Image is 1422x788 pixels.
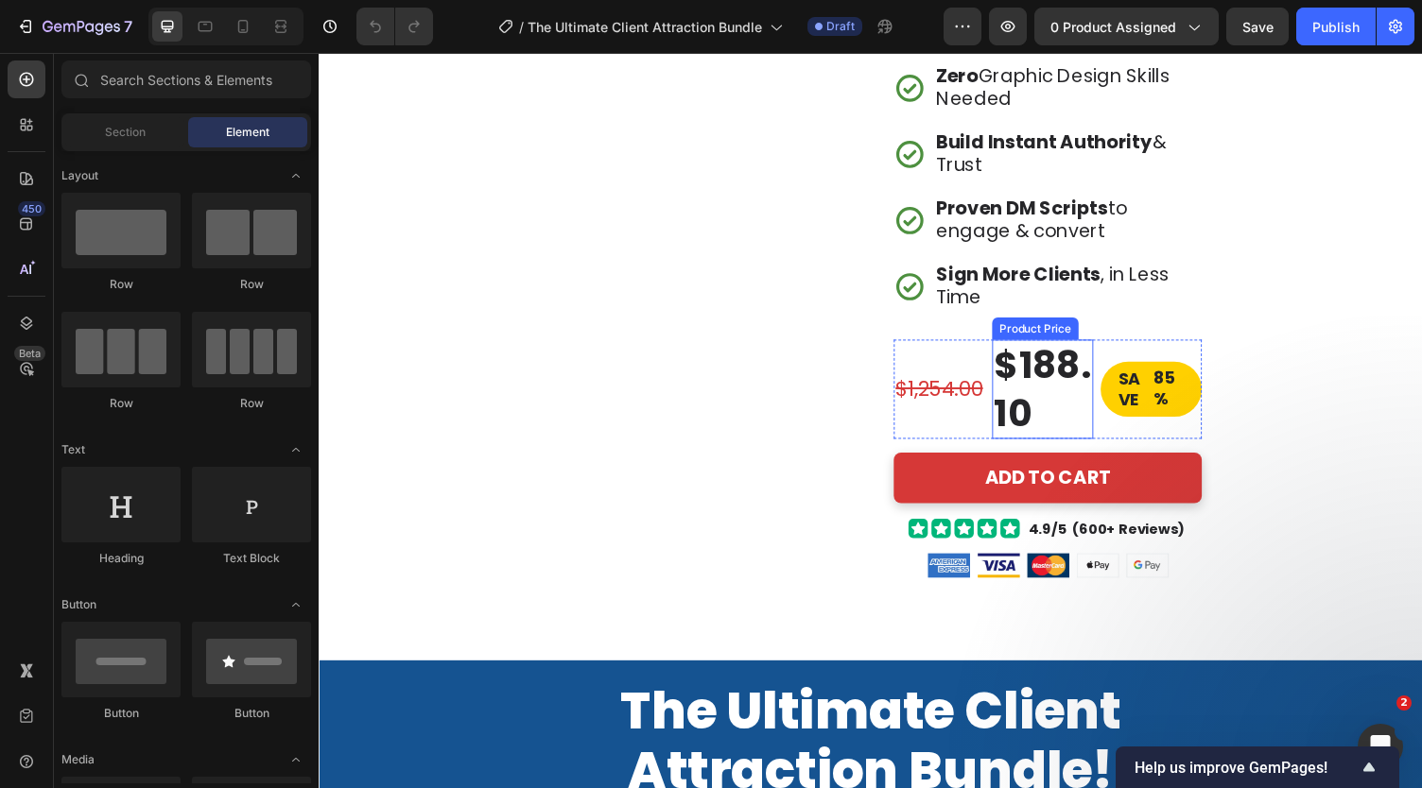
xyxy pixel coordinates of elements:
[61,550,181,567] div: Heading
[1135,759,1358,777] span: Help us improve GemPages!
[8,8,141,45] button: 7
[1050,17,1176,37] span: 0 product assigned
[685,425,814,449] strong: ADD TO CART
[634,78,857,105] strong: Build Instant Authority
[281,435,311,465] span: Toggle open
[61,705,181,722] div: Button
[310,640,824,774] span: The Ultimate Client Attraction Bundle!
[61,276,181,293] div: Row
[634,146,811,173] strong: Proven DM Scripts
[692,295,796,397] div: $188.10
[281,590,311,620] span: Toggle open
[192,395,311,412] div: Row
[61,167,98,184] span: Layout
[528,17,762,37] span: The Ultimate Client Attraction Bundle
[826,18,855,35] span: Draft
[634,216,905,264] p: , in Less Time
[61,395,181,412] div: Row
[61,60,311,98] input: Search Sections & Elements
[696,275,777,292] div: Product Price
[1226,8,1289,45] button: Save
[192,276,311,293] div: Row
[18,201,45,216] div: 450
[105,124,146,141] span: Section
[281,161,311,191] span: Toggle open
[356,8,433,45] div: Undo/Redo
[226,124,269,141] span: Element
[319,53,1422,788] iframe: Design area
[730,475,892,504] p: 4.9/5 (600+ Reviews)
[626,514,874,540] img: Alt Image
[61,596,96,613] span: Button
[192,550,311,567] div: Text Block
[281,745,311,775] span: Toggle open
[61,751,95,768] span: Media
[124,15,132,38] p: 7
[591,331,685,362] div: $1,254.00
[1034,8,1219,45] button: 0 product assigned
[634,80,905,128] p: & Trust
[591,411,908,463] button: <strong>ADD TO CART</strong>
[1358,724,1403,769] iframe: Intercom live chat
[1396,695,1412,711] span: 2
[519,17,524,37] span: /
[819,321,856,371] div: SAVE
[1242,19,1274,35] span: Save
[61,441,85,458] span: Text
[14,346,45,361] div: Beta
[856,321,887,369] div: 85%
[1135,756,1380,779] button: Show survey - Help us improve GemPages!
[1312,17,1360,37] div: Publish
[634,214,804,241] strong: Sign More Clients
[1296,8,1376,45] button: Publish
[192,705,311,722] div: Button
[634,148,905,196] p: to engage & convert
